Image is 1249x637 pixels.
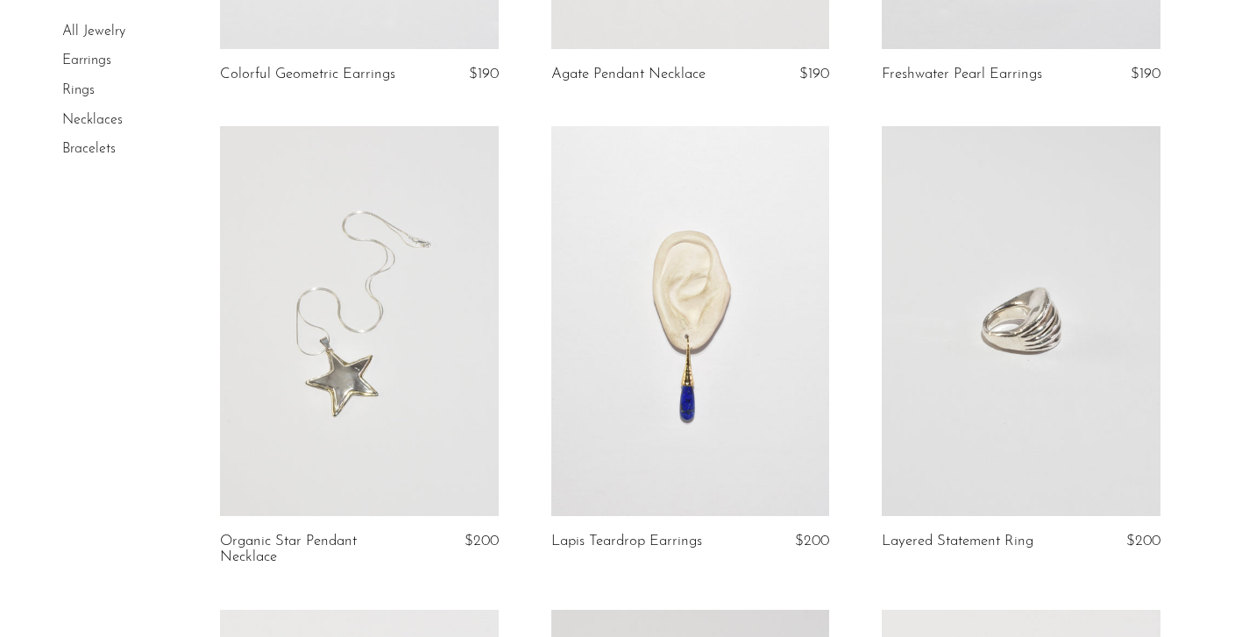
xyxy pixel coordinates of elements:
span: $200 [465,534,499,549]
a: Lapis Teardrop Earrings [551,534,702,549]
a: Necklaces [62,113,123,127]
a: Freshwater Pearl Earrings [882,67,1042,82]
span: $200 [795,534,829,549]
a: Agate Pendant Necklace [551,67,706,82]
span: $190 [1131,67,1160,81]
span: $190 [799,67,829,81]
a: All Jewelry [62,25,125,39]
a: Organic Star Pendant Necklace [220,534,404,566]
a: Earrings [62,54,111,68]
a: Layered Statement Ring [882,534,1033,549]
a: Rings [62,83,95,97]
a: Colorful Geometric Earrings [220,67,395,82]
span: $190 [469,67,499,81]
a: Bracelets [62,142,116,156]
span: $200 [1126,534,1160,549]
